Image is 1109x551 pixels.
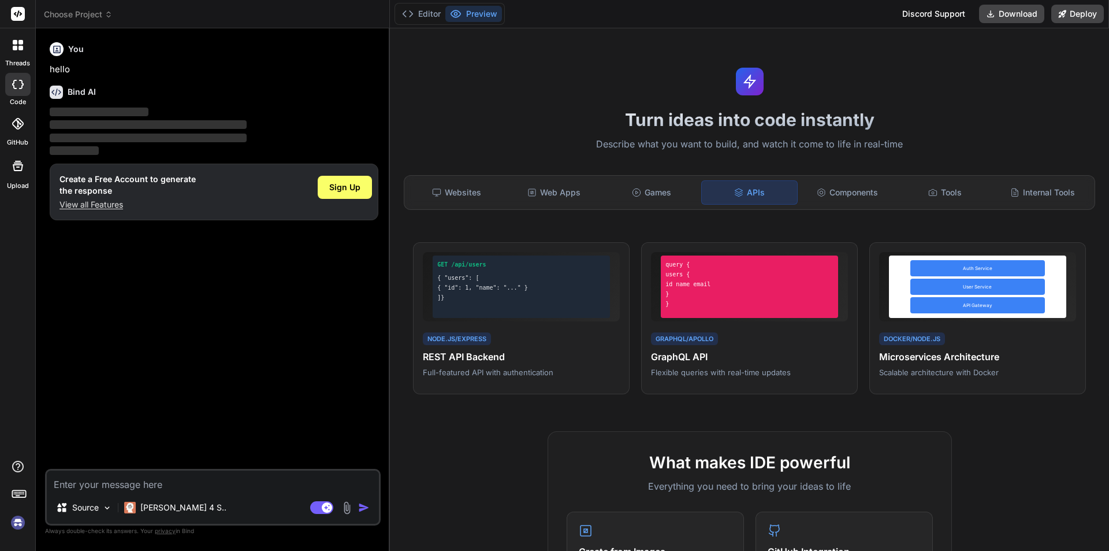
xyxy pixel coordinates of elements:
[329,182,360,193] span: Sign Up
[437,260,605,269] div: GET /api/users
[68,86,96,98] h6: Bind AI
[898,180,993,205] div: Tools
[50,134,247,142] span: ‌
[910,260,1045,276] div: Auth Service
[701,180,798,205] div: APIs
[7,181,29,191] label: Upload
[102,503,112,513] img: Pick Models
[397,109,1102,130] h1: Turn ideas into code instantly
[507,180,602,205] div: Web Apps
[358,502,370,513] img: icon
[800,180,895,205] div: Components
[910,297,1045,313] div: API Gateway
[7,138,28,147] label: GitHub
[1051,5,1104,23] button: Deploy
[5,58,30,68] label: threads
[910,279,1045,295] div: User Service
[423,350,620,364] h4: REST API Backend
[50,108,148,116] span: ‌
[423,332,491,346] div: Node.js/Express
[409,180,504,205] div: Websites
[995,180,1090,205] div: Internal Tools
[50,63,378,76] p: hello
[665,299,833,308] div: }
[445,6,502,22] button: Preview
[651,350,848,364] h4: GraphQL API
[50,146,99,155] span: ‌
[604,180,699,205] div: Games
[665,280,833,289] div: id name email
[124,502,136,513] img: Claude 4 Sonnet
[651,367,848,378] p: Flexible queries with real-time updates
[59,173,196,197] h1: Create a Free Account to generate the response
[437,273,605,282] div: { "users": [
[140,502,226,513] p: [PERSON_NAME] 4 S..
[879,350,1076,364] h4: Microservices Architecture
[567,450,933,475] h2: What makes IDE powerful
[59,199,196,210] p: View all Features
[879,332,945,346] div: Docker/Node.js
[50,120,247,129] span: ‌
[665,270,833,279] div: users {
[665,290,833,298] div: }
[45,526,381,537] p: Always double-check its answers. Your in Bind
[895,5,972,23] div: Discord Support
[340,501,353,515] img: attachment
[879,367,1076,378] p: Scalable architecture with Docker
[10,97,26,107] label: code
[651,332,718,346] div: GraphQL/Apollo
[72,502,99,513] p: Source
[155,527,176,534] span: privacy
[665,260,833,269] div: query {
[437,293,605,302] div: ]}
[8,513,28,532] img: signin
[423,367,620,378] p: Full-featured API with authentication
[397,6,445,22] button: Editor
[68,43,84,55] h6: You
[397,137,1102,152] p: Describe what you want to build, and watch it come to life in real-time
[437,283,605,292] div: { "id": 1, "name": "..." }
[979,5,1044,23] button: Download
[567,479,933,493] p: Everything you need to bring your ideas to life
[44,9,113,20] span: Choose Project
